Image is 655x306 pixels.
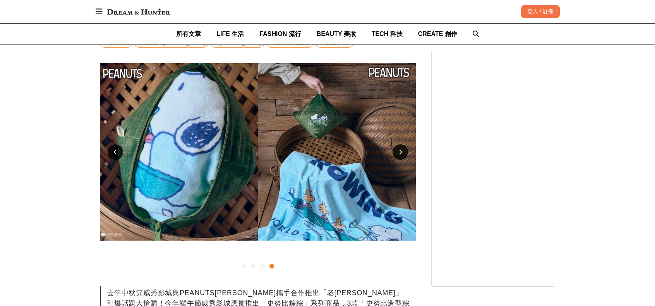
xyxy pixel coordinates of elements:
img: cff7c50f-6780-49f2-9132-6d3f50e750a8.jpg [100,63,416,241]
a: FASHION 流行 [259,24,301,44]
span: FASHION 流行 [259,31,301,37]
span: BEAUTY 美妝 [317,31,356,37]
img: Dream & Hunter [103,5,174,19]
a: CREATE 創作 [418,24,457,44]
span: 所有文章 [176,31,201,37]
span: LIFE 生活 [216,31,244,37]
a: LIFE 生活 [216,24,244,44]
a: TECH 科技 [372,24,403,44]
span: CREATE 創作 [418,31,457,37]
a: BEAUTY 美妝 [317,24,356,44]
div: 登入 / 註冊 [521,5,560,18]
a: 所有文章 [176,24,201,44]
span: TECH 科技 [372,31,403,37]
